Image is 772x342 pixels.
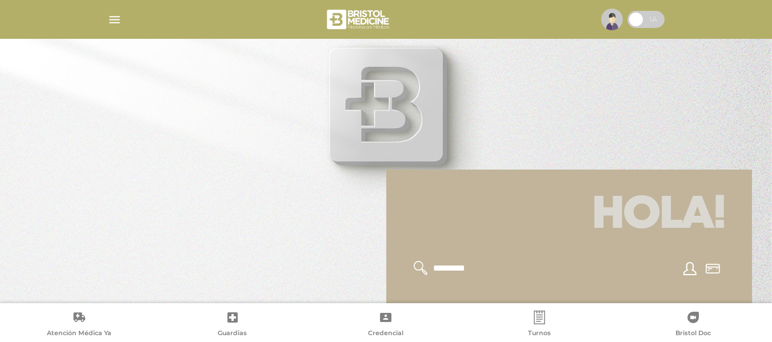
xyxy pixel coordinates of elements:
[601,9,623,30] img: profile-placeholder.svg
[675,329,711,339] span: Bristol Doc
[47,329,111,339] span: Atención Médica Ya
[463,311,617,340] a: Turnos
[107,13,122,27] img: Cober_menu-lines-white.svg
[325,6,393,33] img: bristol-medicine-blanco.png
[368,329,403,339] span: Credencial
[2,311,156,340] a: Atención Médica Ya
[218,329,247,339] span: Guardias
[400,183,738,247] h1: Hola!
[309,311,463,340] a: Credencial
[528,329,551,339] span: Turnos
[616,311,770,340] a: Bristol Doc
[156,311,310,340] a: Guardias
